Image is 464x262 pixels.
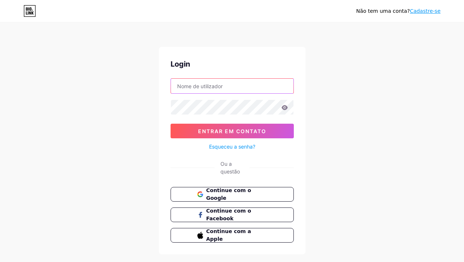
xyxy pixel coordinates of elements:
span: Continue com o Google [206,187,267,202]
span: Continue com o Facebook [206,207,267,222]
input: Nome de utilizador [171,79,293,93]
button: Entrar em contato [171,124,294,138]
a: Cadastre-se [410,8,441,14]
a: Esqueceu a senha? [209,143,255,150]
div: Ou a questão [220,160,244,175]
button: Continue com a Apple [171,228,294,243]
span: Continue com a Apple [206,228,267,243]
button: Continue com o Google [171,187,294,202]
div: Login [171,59,294,70]
span: Entrar em contato [198,128,266,134]
div: Não tem uma conta? [356,7,441,15]
button: Continue com o Facebook [171,207,294,222]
